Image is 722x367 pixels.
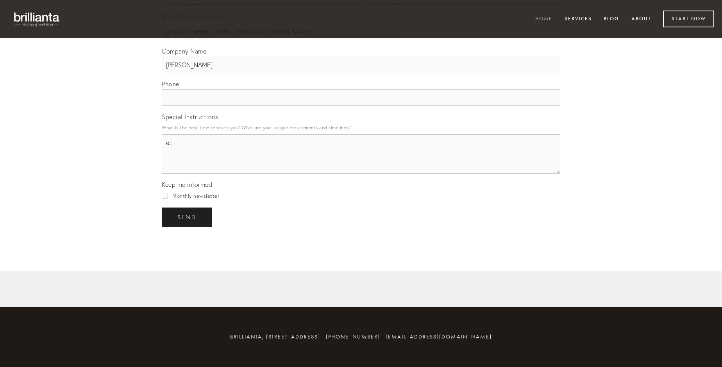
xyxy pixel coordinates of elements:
[162,134,560,174] textarea: et
[162,47,206,55] span: Company Name
[177,214,197,221] span: send
[162,208,212,227] button: sendsend
[8,8,66,30] img: brillianta - research, strategy, marketing
[530,13,558,26] a: Home
[230,333,320,340] span: brillianta, [STREET_ADDRESS]
[162,80,179,88] span: Phone
[162,193,168,199] input: Monthly newsletter
[172,193,219,199] span: Monthly newsletter
[326,333,380,340] span: [PHONE_NUMBER]
[559,13,597,26] a: Services
[162,113,218,121] span: Special Instructions
[626,13,656,26] a: About
[599,13,624,26] a: Blog
[386,333,492,340] a: [EMAIL_ADDRESS][DOMAIN_NAME]
[162,122,560,133] p: What is the best time to reach you? What are your unique requirements and timelines?
[162,181,212,188] span: Keep me informed
[663,11,714,27] a: Start Now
